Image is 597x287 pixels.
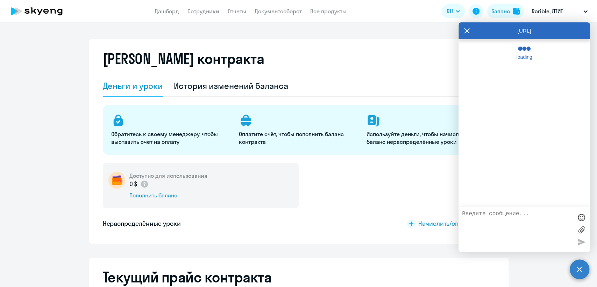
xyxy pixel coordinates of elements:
[228,8,246,15] a: Отчеты
[576,224,587,235] label: Лимит 10 файлов
[442,4,465,18] button: RU
[155,8,179,15] a: Дашборд
[103,80,163,91] div: Деньги и уроки
[187,8,219,15] a: Сотрудники
[255,8,302,15] a: Документооборот
[103,50,264,67] h2: [PERSON_NAME] контракта
[491,7,510,15] div: Баланс
[129,180,149,189] p: 0 $
[239,130,358,146] p: Оплатите счёт, чтобы пополнить баланс контракта
[418,219,495,228] span: Начислить/списать уроки
[447,7,453,15] span: RU
[532,7,563,15] p: Rarible, ЛТИТ
[174,80,288,91] div: История изменений баланса
[487,4,524,18] button: Балансbalance
[310,8,347,15] a: Все продукты
[513,8,520,15] img: balance
[103,219,181,228] h5: Нераспределённые уроки
[528,3,591,20] button: Rarible, ЛТИТ
[367,130,486,146] p: Используйте деньги, чтобы начислять на баланс нераспределённые уроки
[111,130,230,146] p: Обратитесь к своему менеджеру, чтобы выставить счёт на оплату
[129,191,207,199] div: Пополнить баланс
[129,172,207,180] h5: Доступно для использования
[108,172,125,189] img: wallet-circle.png
[103,269,495,286] h2: Текущий прайс контракта
[512,54,536,60] span: loading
